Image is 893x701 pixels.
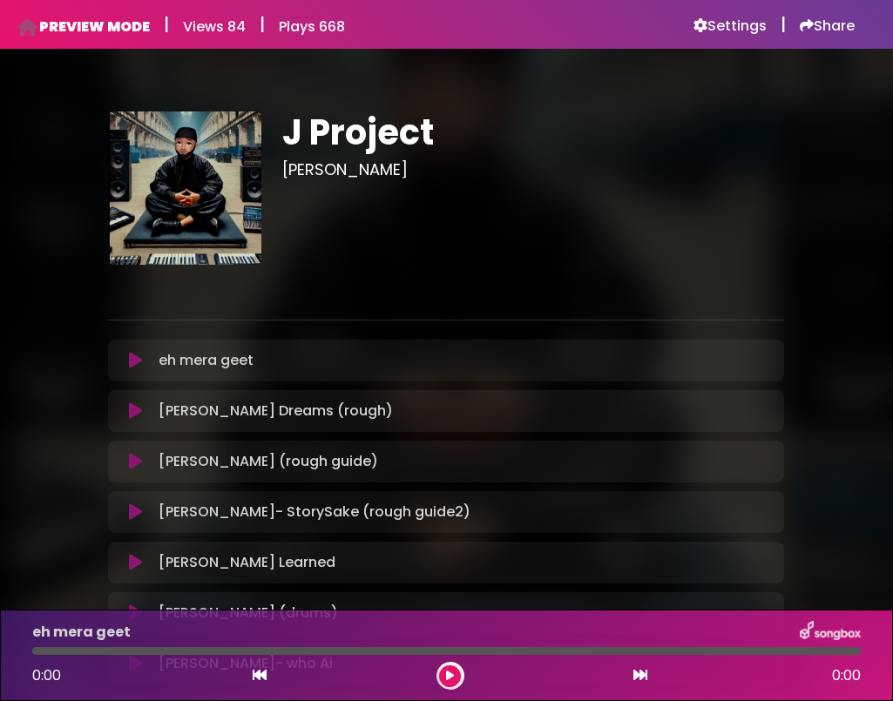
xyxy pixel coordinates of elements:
[159,603,338,623] p: [PERSON_NAME] (drums)
[159,350,254,371] p: eh mera geet
[32,665,61,685] span: 0:00
[800,621,861,644] img: songbox-logo-white.png
[108,111,261,265] img: eH1wlhrjTzCZHtPldvEQ
[279,18,345,35] h6: Plays 668
[183,18,246,35] h6: Views 84
[159,552,335,573] p: [PERSON_NAME] Learned
[693,17,767,35] a: Settings
[260,14,265,35] h5: |
[164,14,169,35] h5: |
[282,111,784,153] h1: J Project
[832,665,861,686] span: 0:00
[159,401,393,421] p: [PERSON_NAME] Dreams (rough)
[32,622,131,643] p: eh mera geet
[282,160,784,179] h3: [PERSON_NAME]
[781,14,786,35] h5: |
[159,502,470,522] p: [PERSON_NAME]- StorySake (rough guide2)
[800,17,855,35] a: Share
[39,18,150,35] h6: PREVIEW MODE
[159,451,378,472] p: [PERSON_NAME] (rough guide)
